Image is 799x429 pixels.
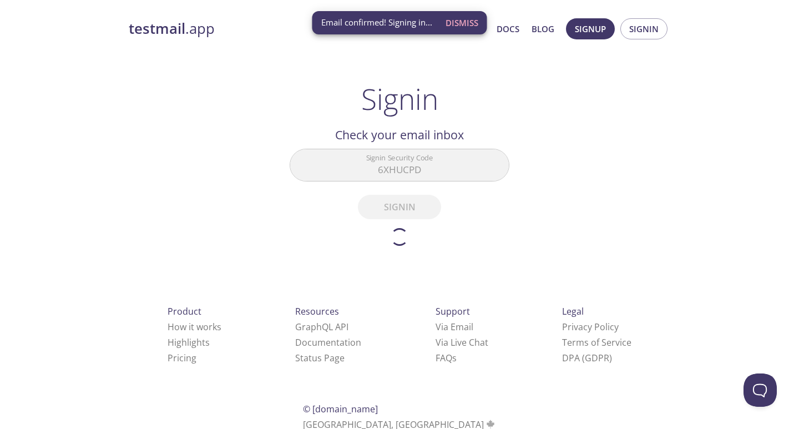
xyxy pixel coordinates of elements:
[129,19,185,38] strong: testmail
[129,19,390,38] a: testmail.app
[497,22,519,36] a: Docs
[446,16,478,30] span: Dismiss
[441,12,483,33] button: Dismiss
[629,22,659,36] span: Signin
[321,17,432,28] span: Email confirmed! Signing in...
[303,403,378,415] span: © [DOMAIN_NAME]
[168,336,210,349] a: Highlights
[562,305,584,317] span: Legal
[361,82,438,115] h1: Signin
[295,321,348,333] a: GraphQL API
[290,125,509,144] h2: Check your email inbox
[575,22,606,36] span: Signup
[436,305,470,317] span: Support
[168,305,201,317] span: Product
[295,336,361,349] a: Documentation
[532,22,554,36] a: Blog
[295,305,339,317] span: Resources
[436,321,473,333] a: Via Email
[295,352,345,364] a: Status Page
[436,352,457,364] a: FAQ
[436,336,488,349] a: Via Live Chat
[566,18,615,39] button: Signup
[562,321,619,333] a: Privacy Policy
[744,374,777,407] iframe: Help Scout Beacon - Open
[168,352,196,364] a: Pricing
[620,18,667,39] button: Signin
[562,352,612,364] a: DPA (GDPR)
[168,321,221,333] a: How it works
[562,336,631,349] a: Terms of Service
[452,352,457,364] span: s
